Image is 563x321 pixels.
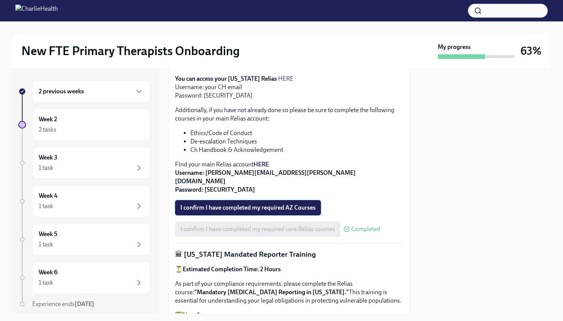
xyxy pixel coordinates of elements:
[190,146,403,154] li: Ch Handbook & Acknowledgement
[75,300,94,308] strong: [DATE]
[175,200,321,215] button: I confirm I have completed my required AZ Courses
[39,240,53,249] div: 1 task
[175,106,403,123] p: Additionally, if you have not already done so please be sure to complete the following courses in...
[39,153,57,162] h6: Week 3
[175,249,403,259] p: 🏛 [US_STATE] Mandated Reporter Training
[175,265,403,274] p: ⏳
[21,43,240,59] h2: New FTE Primary Therapists Onboarding
[18,185,150,217] a: Week 41 task
[39,279,53,287] div: 1 task
[39,87,84,96] h6: 2 previous weeks
[39,164,53,172] div: 1 task
[32,80,150,103] div: 2 previous weeks
[175,160,403,194] p: FInd your main Relias account
[175,169,356,193] strong: Username: [PERSON_NAME][EMAIL_ADDRESS][PERSON_NAME][DOMAIN_NAME] Password: [SECURITY_DATA]
[18,223,150,256] a: Week 51 task
[39,192,57,200] h6: Week 4
[180,204,316,212] span: I confirm I have completed my required AZ Courses
[438,43,471,51] strong: My progress
[18,147,150,179] a: Week 31 task
[39,268,57,277] h6: Week 6
[194,288,349,296] strong: "Mandatory [MEDICAL_DATA] Reporting in [US_STATE]."
[183,266,281,273] strong: Estimated Completion Time: 2 Hours
[39,202,53,210] div: 1 task
[175,311,403,319] p: ✅
[175,75,403,100] p: Username: your CH email Password: [SECURITY_DATA]
[18,262,150,294] a: Week 61 task
[175,280,403,305] p: As part of your compliance requirements, please complete the Relias course: This training is esse...
[175,75,277,82] strong: You can access your [US_STATE] Relias
[18,109,150,141] a: Week 22 tasks
[15,5,58,17] img: CharlieHealth
[39,230,57,238] h6: Week 5
[278,75,293,82] a: HERE
[32,300,94,308] span: Experience ends
[39,125,56,134] div: 2 tasks
[254,161,269,168] a: HERE
[520,44,542,58] h3: 63%
[190,129,403,137] li: Ethics/Code of Conduct
[183,311,213,319] strong: Next Steps:
[351,226,380,232] span: Completed
[39,115,57,124] h6: Week 2
[190,137,403,146] li: De-escalation Techniques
